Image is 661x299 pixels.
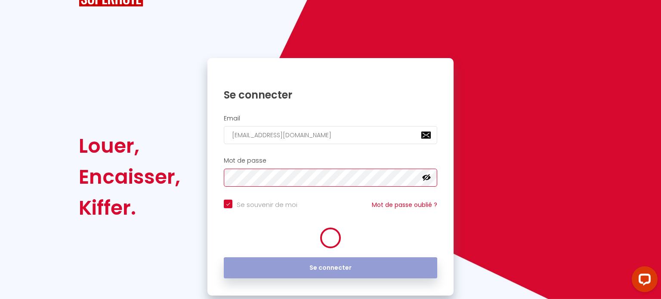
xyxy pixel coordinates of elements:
[224,88,437,102] h1: Se connecter
[79,161,180,192] div: Encaisser,
[79,130,180,161] div: Louer,
[79,192,180,223] div: Kiffer.
[224,126,437,144] input: Ton Email
[224,115,437,122] h2: Email
[372,200,437,209] a: Mot de passe oublié ?
[224,157,437,164] h2: Mot de passe
[625,263,661,299] iframe: LiveChat chat widget
[224,257,437,279] button: Se connecter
